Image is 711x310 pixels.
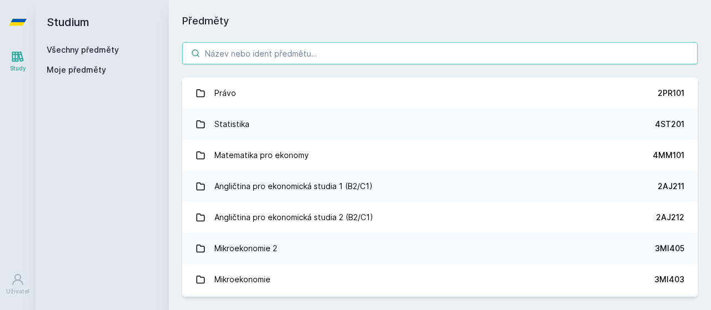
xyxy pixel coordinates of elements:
[214,113,249,135] div: Statistika
[654,274,684,285] div: 3MI403
[182,171,698,202] a: Angličtina pro ekonomická studia 1 (B2/C1) 2AJ211
[182,202,698,233] a: Angličtina pro ekonomická studia 2 (B2/C1) 2AJ212
[214,268,271,291] div: Mikroekonomie
[214,175,373,197] div: Angličtina pro ekonomická studia 1 (B2/C1)
[655,243,684,254] div: 3MI405
[655,119,684,130] div: 4ST201
[6,287,29,296] div: Uživatel
[658,181,684,192] div: 2AJ211
[182,264,698,295] a: Mikroekonomie 3MI403
[2,44,33,78] a: Study
[182,78,698,109] a: Právo 2PR101
[214,82,236,104] div: Právo
[214,144,309,166] div: Matematika pro ekonomy
[182,13,698,29] h1: Předměty
[182,42,698,64] input: Název nebo ident předmětu…
[653,150,684,161] div: 4MM101
[658,88,684,99] div: 2PR101
[10,64,26,73] div: Study
[214,237,277,260] div: Mikroekonomie 2
[2,267,33,301] a: Uživatel
[656,212,684,223] div: 2AJ212
[47,45,119,54] a: Všechny předměty
[47,64,106,75] span: Moje předměty
[182,233,698,264] a: Mikroekonomie 2 3MI405
[214,206,373,228] div: Angličtina pro ekonomická studia 2 (B2/C1)
[182,109,698,140] a: Statistika 4ST201
[182,140,698,171] a: Matematika pro ekonomy 4MM101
